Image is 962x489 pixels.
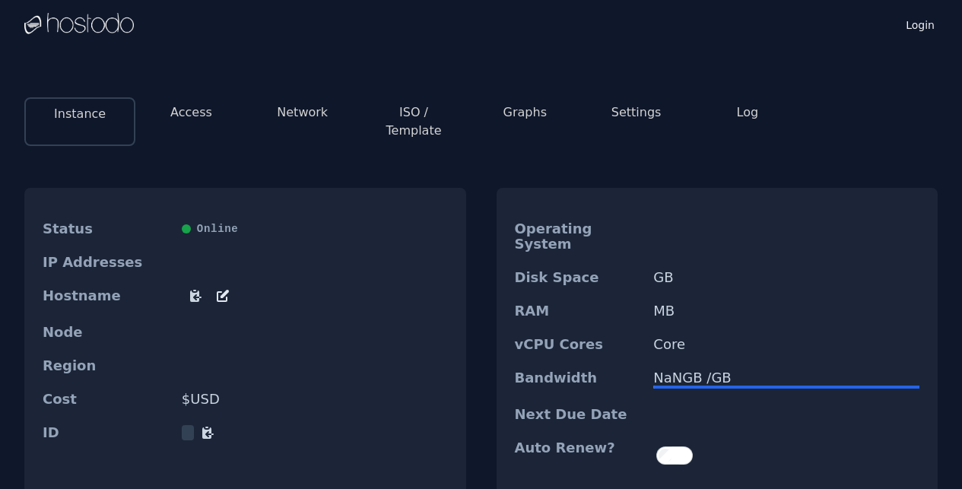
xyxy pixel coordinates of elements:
[43,221,170,237] dt: Status
[903,14,938,33] a: Login
[170,103,212,122] button: Access
[277,103,328,122] button: Network
[515,221,642,252] dt: Operating System
[43,288,170,306] dt: Hostname
[653,370,919,386] div: NaN GB / GB
[515,337,642,352] dt: vCPU Cores
[503,103,547,122] button: Graphs
[515,270,642,285] dt: Disk Space
[737,103,759,122] button: Log
[182,221,448,237] div: Online
[43,392,170,407] dt: Cost
[43,358,170,373] dt: Region
[515,370,642,389] dt: Bandwidth
[43,255,170,270] dt: IP Addresses
[43,425,170,440] dt: ID
[515,407,642,422] dt: Next Due Date
[43,325,170,340] dt: Node
[182,392,448,407] dd: $ USD
[370,103,457,140] button: ISO / Template
[24,13,134,36] img: Logo
[653,303,919,319] dd: MB
[611,103,662,122] button: Settings
[515,440,642,471] dt: Auto Renew?
[653,337,919,352] dd: Core
[54,105,106,123] button: Instance
[653,270,919,285] dd: GB
[515,303,642,319] dt: RAM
